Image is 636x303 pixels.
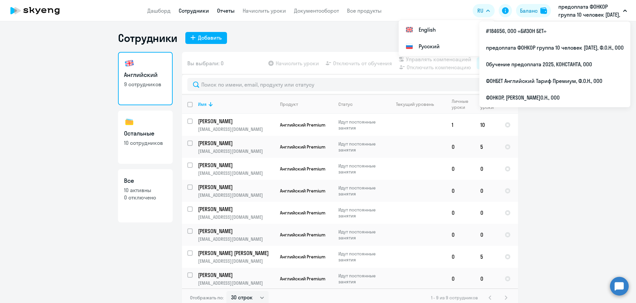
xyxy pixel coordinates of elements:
[280,232,325,238] span: Английский Premium
[446,180,475,202] td: 0
[475,158,499,180] td: 0
[452,98,475,110] div: Личные уроки
[198,118,274,125] a: [PERSON_NAME]
[280,101,298,107] div: Продукт
[479,21,630,107] ul: RU
[198,140,274,147] a: [PERSON_NAME]
[198,258,274,264] p: [EMAIL_ADDRESS][DOMAIN_NAME]
[124,58,135,69] img: english
[475,202,499,224] td: 0
[124,129,167,138] h3: Остальные
[338,101,384,107] div: Статус
[431,295,478,301] span: 1 - 9 из 9 сотрудников
[198,249,273,257] p: [PERSON_NAME] [PERSON_NAME]
[294,7,339,14] a: Документооборот
[124,176,167,185] h3: Все
[558,3,620,19] p: предоплата ФОНКОР группа 10 человек [DATE], Ф.О.Н., ООО
[473,4,495,17] button: RU
[477,7,483,15] span: RU
[338,229,384,241] p: Идут постоянные занятия
[198,280,274,286] p: [EMAIL_ADDRESS][DOMAIN_NAME]
[280,101,333,107] div: Продукт
[475,180,499,202] td: 0
[198,227,273,235] p: [PERSON_NAME]
[124,71,167,79] h3: Английский
[124,81,167,88] p: 9 сотрудников
[520,7,538,15] div: Баланс
[446,202,475,224] td: 0
[338,119,384,131] p: Идут постоянные занятия
[475,268,499,290] td: 0
[280,144,325,150] span: Английский Premium
[280,122,325,128] span: Английский Premium
[124,194,167,201] p: 0 отключено
[124,117,135,127] img: others
[475,136,499,158] td: 5
[198,161,274,169] a: [PERSON_NAME]
[555,3,630,19] button: предоплата ФОНКОР группа 10 человек [DATE], Ф.О.Н., ООО
[198,140,273,147] p: [PERSON_NAME]
[280,188,325,194] span: Английский Premium
[198,192,274,198] p: [EMAIL_ADDRESS][DOMAIN_NAME]
[338,185,384,197] p: Идут постоянные занятия
[452,98,470,110] div: Личные уроки
[198,249,274,257] a: [PERSON_NAME] [PERSON_NAME]
[198,101,207,107] div: Имя
[338,207,384,219] p: Идут постоянные занятия
[198,236,274,242] p: [EMAIL_ADDRESS][DOMAIN_NAME]
[390,101,446,107] div: Текущий уровень
[475,224,499,246] td: 0
[475,114,499,136] td: 10
[124,139,167,147] p: 10 сотрудников
[446,114,475,136] td: 1
[118,31,177,45] h1: Сотрудники
[516,4,551,17] button: Балансbalance
[280,276,325,282] span: Английский Premium
[446,246,475,268] td: 0
[280,254,325,260] span: Английский Premium
[124,186,167,194] p: 10 активны
[405,42,413,50] img: Русский
[280,210,325,216] span: Английский Premium
[198,205,273,213] p: [PERSON_NAME]
[198,205,274,213] a: [PERSON_NAME]
[338,141,384,153] p: Идут постоянные занятия
[540,7,547,14] img: balance
[217,7,235,14] a: Отчеты
[187,78,513,91] input: Поиск по имени, email, продукту или статусу
[446,268,475,290] td: 0
[405,26,413,34] img: English
[198,101,274,107] div: Имя
[338,163,384,175] p: Идут постоянные занятия
[198,271,273,279] p: [PERSON_NAME]
[198,148,274,154] p: [EMAIL_ADDRESS][DOMAIN_NAME]
[446,136,475,158] td: 0
[198,183,273,191] p: [PERSON_NAME]
[198,34,222,42] div: Добавить
[198,161,273,169] p: [PERSON_NAME]
[446,224,475,246] td: 0
[187,59,224,67] span: Вы выбрали: 0
[338,101,353,107] div: Статус
[198,214,274,220] p: [EMAIL_ADDRESS][DOMAIN_NAME]
[118,111,173,164] a: Остальные10 сотрудников
[118,169,173,222] a: Все10 активны0 отключено
[243,7,286,14] a: Начислить уроки
[475,246,499,268] td: 5
[190,295,224,301] span: Отображать по:
[477,57,513,69] button: Фильтр
[118,52,173,105] a: Английский9 сотрудников
[198,227,274,235] a: [PERSON_NAME]
[198,271,274,279] a: [PERSON_NAME]
[198,183,274,191] a: [PERSON_NAME]
[198,170,274,176] p: [EMAIL_ADDRESS][DOMAIN_NAME]
[179,7,209,14] a: Сотрудники
[338,251,384,263] p: Идут постоянные занятия
[399,20,495,56] ul: RU
[185,32,227,44] button: Добавить
[198,126,274,132] p: [EMAIL_ADDRESS][DOMAIN_NAME]
[280,166,325,172] span: Английский Premium
[198,118,273,125] p: [PERSON_NAME]
[396,101,434,107] div: Текущий уровень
